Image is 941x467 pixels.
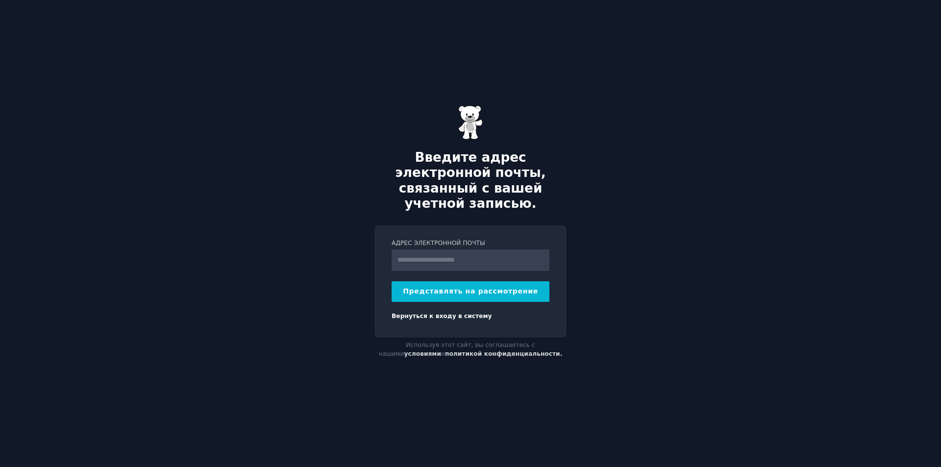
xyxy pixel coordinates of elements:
[392,281,549,302] button: Представлять на рассмотрение
[441,350,445,357] font: и
[392,313,492,320] a: Вернуться к входу в систему
[458,105,483,140] img: Мармеладный мишка
[379,342,535,357] font: Используя этот сайт, вы соглашаетесь с нашими
[392,240,485,246] font: Адрес электронной почты
[403,287,538,295] font: Представлять на рассмотрение
[395,150,545,211] font: Введите адрес электронной почты, связанный с вашей учетной записью.
[445,350,562,357] a: политикой конфиденциальности.
[404,350,441,357] a: условиями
